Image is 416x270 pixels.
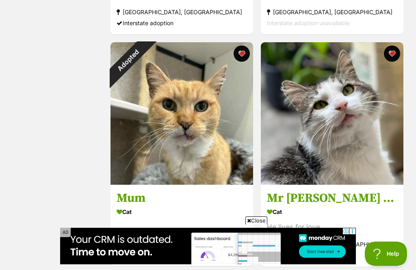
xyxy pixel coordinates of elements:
[110,42,253,185] img: Mum
[267,6,397,17] div: [GEOGRAPHIC_DATA], [GEOGRAPHIC_DATA]
[267,19,349,26] span: Interstate adoption unavailable
[267,239,397,250] div: [GEOGRAPHIC_DATA], [GEOGRAPHIC_DATA]
[234,45,250,62] button: favourite
[261,42,403,185] img: Mr Cat (a.k.a.Mr Mystery Cat)
[98,30,158,90] div: Adopted
[117,206,247,218] div: Cat
[245,216,267,225] span: Close
[261,184,403,267] a: Mr [PERSON_NAME] ([DOMAIN_NAME] [PERSON_NAME] Cat) Cat He lives for love [GEOGRAPHIC_DATA], [GEOG...
[110,178,253,186] a: Adopted
[117,190,247,206] h3: Mum
[267,190,397,206] h3: Mr [PERSON_NAME] ([DOMAIN_NAME] [PERSON_NAME] Cat)
[60,228,71,237] span: AD
[267,222,397,233] div: He lives for love
[117,6,247,17] div: [GEOGRAPHIC_DATA], [GEOGRAPHIC_DATA]
[365,242,408,266] iframe: Help Scout Beacon - Open
[267,206,397,218] div: Cat
[383,45,400,62] button: favourite
[117,17,247,28] div: Interstate adoption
